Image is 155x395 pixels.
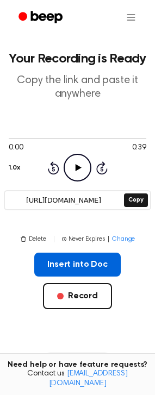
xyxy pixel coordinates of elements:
a: [EMAIL_ADDRESS][DOMAIN_NAME] [49,370,128,387]
span: 0:39 [132,142,146,154]
button: Delete [20,234,46,244]
span: | [107,234,110,244]
a: Beep [11,7,72,28]
button: Record [43,283,112,309]
span: 0:00 [9,142,23,154]
span: Change [112,234,135,244]
h1: Your Recording is Ready [9,52,146,65]
button: 1.0x [9,159,20,177]
p: Copy the link and paste it anywhere [9,74,146,101]
button: Never Expires|Change [62,234,135,244]
button: Copy [124,193,147,207]
span: | [53,234,55,244]
button: Open menu [118,4,144,30]
button: Recording History [41,353,113,370]
button: Insert into Doc [34,253,121,277]
span: Contact us [7,369,148,388]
